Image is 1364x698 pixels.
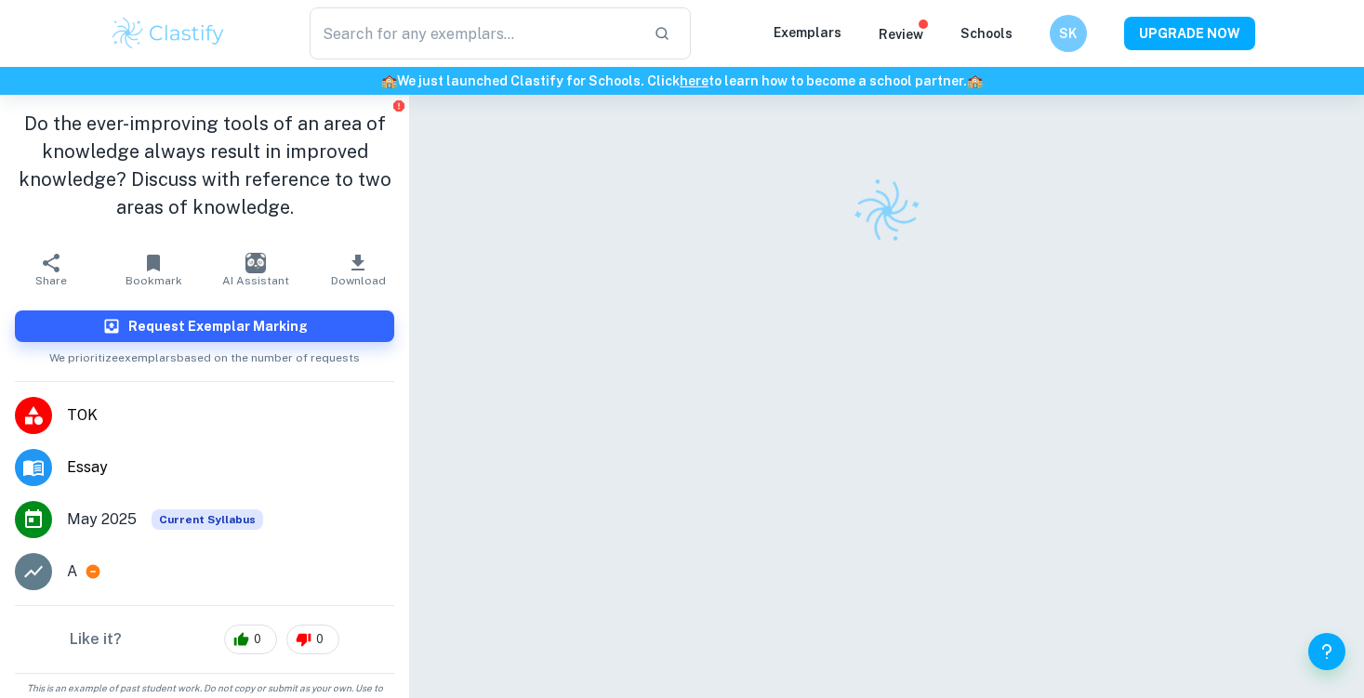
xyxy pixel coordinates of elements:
[67,508,137,531] span: May 2025
[67,404,394,427] span: TOK
[35,274,67,287] span: Share
[126,274,182,287] span: Bookmark
[49,342,360,366] span: We prioritize exemplars based on the number of requests
[967,73,983,88] span: 🏫
[680,73,708,88] a: here
[110,15,228,52] img: Clastify logo
[245,253,266,273] img: AI Assistant
[774,22,841,43] p: Exemplars
[879,24,923,45] p: Review
[67,456,394,479] span: Essay
[310,7,640,59] input: Search for any exemplars...
[286,625,339,654] div: 0
[331,274,386,287] span: Download
[15,310,394,342] button: Request Exemplar Marking
[1050,15,1087,52] button: SK
[842,166,932,256] img: Clastify logo
[152,509,263,530] span: Current Syllabus
[960,26,1013,41] a: Schools
[222,274,289,287] span: AI Assistant
[1124,17,1255,50] button: UPGRADE NOW
[128,316,308,336] h6: Request Exemplar Marking
[307,244,409,296] button: Download
[70,628,122,651] h6: Like it?
[1057,23,1079,44] h6: SK
[306,630,334,649] span: 0
[244,630,271,649] span: 0
[205,244,307,296] button: AI Assistant
[1308,633,1345,670] button: Help and Feedback
[15,110,394,221] h1: Do the ever-improving tools of an area of knowledge always result in improved knowledge? Discuss ...
[4,71,1360,91] h6: We just launched Clastify for Schools. Click to learn how to become a school partner.
[102,244,205,296] button: Bookmark
[381,73,397,88] span: 🏫
[391,99,405,112] button: Report issue
[224,625,277,654] div: 0
[152,509,263,530] div: This exemplar is based on the current syllabus. Feel free to refer to it for inspiration/ideas wh...
[67,560,77,583] p: A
